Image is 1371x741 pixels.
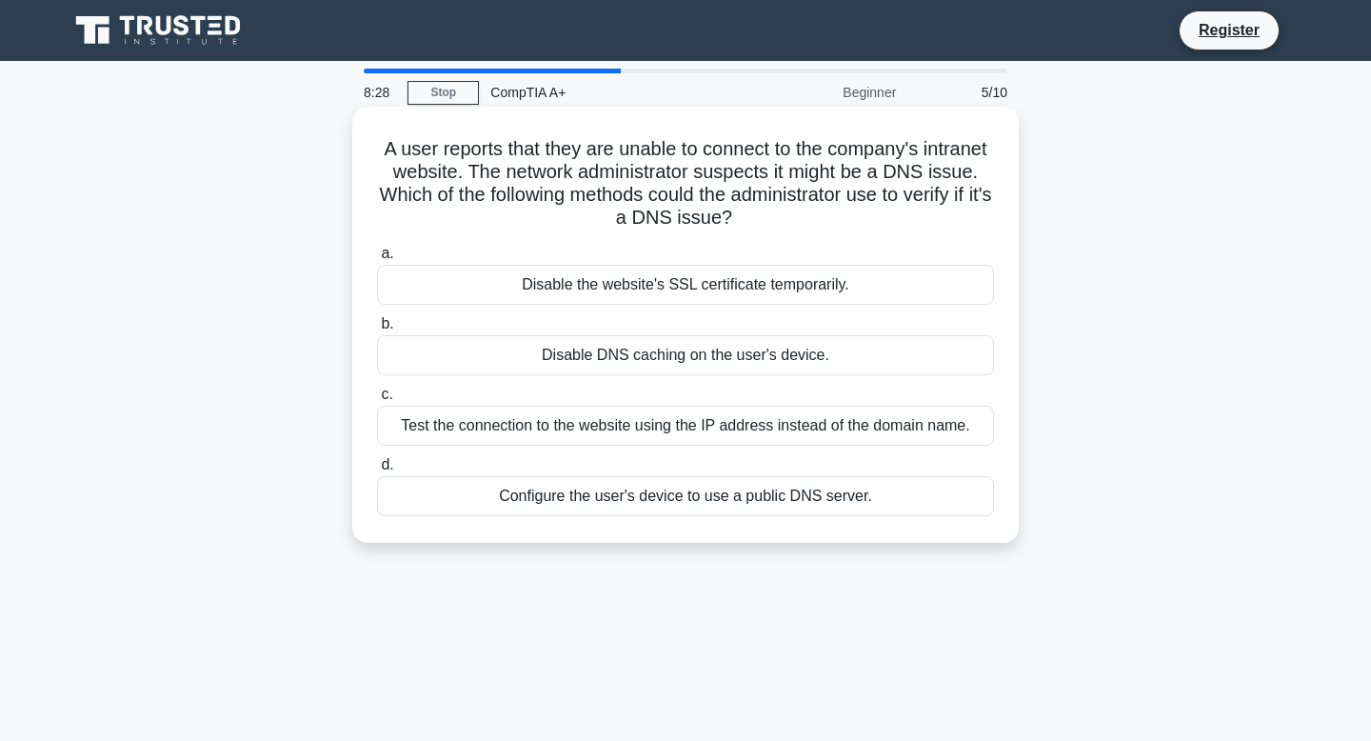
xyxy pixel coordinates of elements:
[377,476,994,516] div: Configure the user's device to use a public DNS server.
[381,315,393,331] span: b.
[352,73,407,111] div: 8:28
[741,73,907,111] div: Beginner
[907,73,1019,111] div: 5/10
[381,456,393,472] span: d.
[377,265,994,305] div: Disable the website's SSL certificate temporarily.
[377,406,994,446] div: Test the connection to the website using the IP address instead of the domain name.
[1187,18,1271,42] a: Register
[479,73,741,111] div: CompTIA A+
[377,335,994,375] div: Disable DNS caching on the user's device.
[375,137,996,230] h5: A user reports that they are unable to connect to the company's intranet website. The network adm...
[407,81,479,105] a: Stop
[381,245,393,261] span: a.
[381,386,392,402] span: c.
